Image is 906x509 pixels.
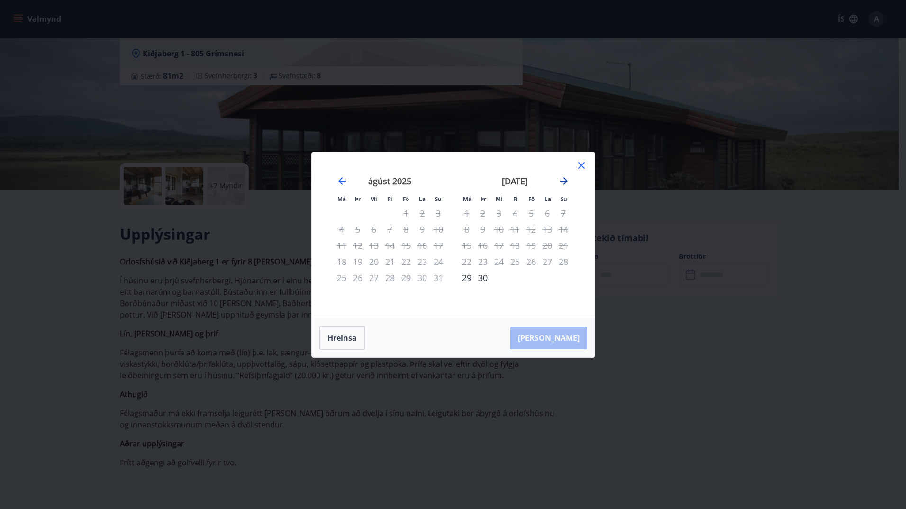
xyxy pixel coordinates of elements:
[491,221,507,237] td: Not available. miðvikudagur, 10. september 2025
[459,237,475,254] td: Not available. mánudagur, 15. september 2025
[435,195,442,202] small: Su
[370,195,377,202] small: Mi
[350,254,366,270] td: Not available. þriðjudagur, 19. ágúst 2025
[475,270,491,286] div: 30
[414,237,430,254] td: Not available. laugardagur, 16. ágúst 2025
[366,237,382,254] td: Not available. miðvikudagur, 13. ágúst 2025
[475,254,491,270] td: Not available. þriðjudagur, 23. september 2025
[539,237,555,254] td: Not available. laugardagur, 20. september 2025
[398,237,414,254] td: Not available. föstudagur, 15. ágúst 2025
[539,205,555,221] td: Not available. laugardagur, 6. september 2025
[459,254,475,270] td: Not available. mánudagur, 22. september 2025
[430,205,446,221] td: Not available. sunnudagur, 3. ágúst 2025
[507,237,523,254] td: Not available. fimmtudagur, 18. september 2025
[430,254,446,270] td: Not available. sunnudagur, 24. ágúst 2025
[475,237,491,254] td: Not available. þriðjudagur, 16. september 2025
[414,221,430,237] td: Not available. laugardagur, 9. ágúst 2025
[430,221,446,237] td: Not available. sunnudagur, 10. ágúst 2025
[502,175,528,187] strong: [DATE]
[398,254,414,270] td: Not available. föstudagur, 22. ágúst 2025
[350,237,366,254] td: Not available. þriðjudagur, 12. ágúst 2025
[430,237,446,254] td: Not available. sunnudagur, 17. ágúst 2025
[414,270,430,286] td: Not available. laugardagur, 30. ágúst 2025
[368,175,411,187] strong: ágúst 2025
[414,205,430,221] td: Not available. laugardagur, 2. ágúst 2025
[523,221,539,237] td: Not available. föstudagur, 12. september 2025
[319,326,365,350] button: Hreinsa
[463,195,471,202] small: Má
[496,195,503,202] small: Mi
[459,270,475,286] td: mánudagur, 29. september 2025
[491,254,507,270] td: Not available. miðvikudagur, 24. september 2025
[459,270,475,286] div: Aðeins innritun í boði
[414,254,430,270] td: Not available. laugardagur, 23. ágúst 2025
[491,205,507,221] td: Not available. miðvikudagur, 3. september 2025
[388,195,392,202] small: Fi
[336,175,348,187] div: Move backward to switch to the previous month.
[403,195,409,202] small: Fö
[475,221,491,237] td: Not available. þriðjudagur, 9. september 2025
[398,270,414,286] td: Not available. föstudagur, 29. ágúst 2025
[561,195,567,202] small: Su
[555,237,571,254] td: Not available. sunnudagur, 21. september 2025
[491,237,507,254] td: Not available. miðvikudagur, 17. september 2025
[507,254,523,270] td: Not available. fimmtudagur, 25. september 2025
[555,221,571,237] td: Not available. sunnudagur, 14. september 2025
[350,221,366,237] td: Not available. þriðjudagur, 5. ágúst 2025
[528,195,535,202] small: Fö
[334,254,350,270] td: Not available. mánudagur, 18. ágúst 2025
[459,205,475,221] td: Not available. mánudagur, 1. september 2025
[382,221,398,237] td: Not available. fimmtudagur, 7. ágúst 2025
[323,164,583,307] div: Calendar
[334,221,350,237] td: Not available. mánudagur, 4. ágúst 2025
[382,270,398,286] td: Not available. fimmtudagur, 28. ágúst 2025
[539,221,555,237] td: Not available. laugardagur, 13. september 2025
[459,221,475,237] td: Not available. mánudagur, 8. september 2025
[355,195,361,202] small: Þr
[334,237,350,254] td: Not available. mánudagur, 11. ágúst 2025
[475,270,491,286] td: þriðjudagur, 30. september 2025
[366,221,382,237] td: Not available. miðvikudagur, 6. ágúst 2025
[523,205,539,221] td: Not available. föstudagur, 5. september 2025
[366,270,382,286] td: Not available. miðvikudagur, 27. ágúst 2025
[507,205,523,221] td: Not available. fimmtudagur, 4. september 2025
[430,270,446,286] td: Not available. sunnudagur, 31. ágúst 2025
[539,254,555,270] td: Not available. laugardagur, 27. september 2025
[350,270,366,286] td: Not available. þriðjudagur, 26. ágúst 2025
[544,195,551,202] small: La
[419,195,426,202] small: La
[523,237,539,254] td: Not available. föstudagur, 19. september 2025
[382,237,398,254] td: Not available. fimmtudagur, 14. ágúst 2025
[337,195,346,202] small: Má
[555,205,571,221] td: Not available. sunnudagur, 7. september 2025
[513,195,518,202] small: Fi
[507,221,523,237] td: Not available. fimmtudagur, 11. september 2025
[398,205,414,221] td: Not available. föstudagur, 1. ágúst 2025
[555,254,571,270] td: Not available. sunnudagur, 28. september 2025
[475,205,491,221] td: Not available. þriðjudagur, 2. september 2025
[480,195,486,202] small: Þr
[334,270,350,286] td: Not available. mánudagur, 25. ágúst 2025
[398,221,414,237] td: Not available. föstudagur, 8. ágúst 2025
[558,175,570,187] div: Move forward to switch to the next month.
[523,254,539,270] td: Not available. föstudagur, 26. september 2025
[382,254,398,270] td: Not available. fimmtudagur, 21. ágúst 2025
[366,254,382,270] td: Not available. miðvikudagur, 20. ágúst 2025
